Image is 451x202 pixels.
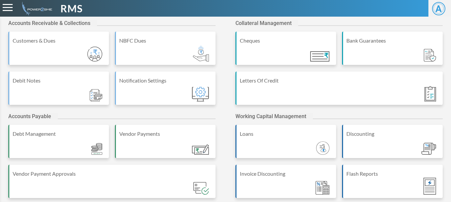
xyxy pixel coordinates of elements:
img: Module_ic [193,46,209,62]
a: Discounting Module_ic [342,125,443,165]
img: Module_ic [192,144,209,155]
div: Flash Reports [346,170,439,178]
img: Module_ic [87,47,102,62]
div: Debit Notes [13,77,106,85]
img: Module_ic [316,181,329,195]
div: Notification Settings [119,77,212,85]
div: Loans [240,130,333,138]
img: Module_ic [90,89,102,101]
a: NBFC Dues Module_ic [115,32,216,72]
img: Module_ic [424,86,436,101]
img: Module_ic [310,51,329,62]
img: Module_ic [193,182,209,195]
a: Debit Notes Module_ic [8,72,109,111]
img: Module_ic [424,49,436,62]
img: Module_ic [192,87,209,101]
h2: Collateral Management [235,20,298,26]
span: RMS [60,1,83,16]
div: Bank Guarantees [346,37,439,45]
h2: Accounts Receivable & Collections [8,20,97,26]
img: admin [19,2,52,15]
div: Debt Management [13,130,106,138]
a: Vendor Payments Module_ic [115,125,216,165]
a: Customers & Dues Module_ic [8,32,109,72]
div: Cheques [240,37,333,45]
img: Module_ic [316,141,329,155]
a: Letters Of Credit Module_ic [235,72,443,111]
a: Debt Management Module_ic [8,125,109,165]
a: Cheques Module_ic [235,32,336,72]
img: Module_ic [423,178,436,195]
div: Vendor Payments [119,130,212,138]
span: A [432,2,445,15]
div: Letters Of Credit [240,77,439,85]
div: Discounting [346,130,439,138]
div: NBFC Dues [119,37,212,45]
h2: Accounts Payable [8,113,58,119]
a: Notification Settings Module_ic [115,72,216,111]
img: Module_ic [421,143,436,155]
a: Loans Module_ic [235,125,336,165]
div: Customers & Dues [13,37,106,45]
div: Invoice Discounting [240,170,333,178]
h2: Working Capital Management [235,113,313,119]
img: Module_ic [91,143,102,155]
div: Vendor Payment Approvals [13,170,212,178]
a: Bank Guarantees Module_ic [342,32,443,72]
